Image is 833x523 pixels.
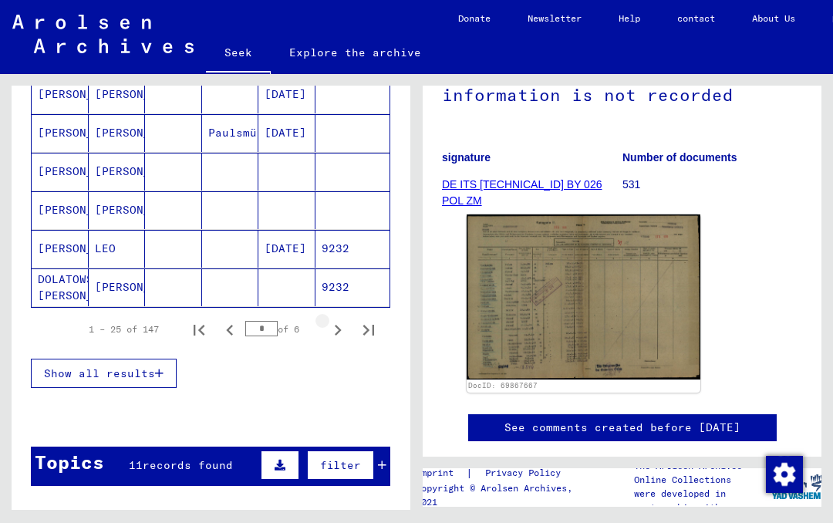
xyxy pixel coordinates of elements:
[38,126,128,140] font: [PERSON_NAME]
[458,12,491,24] font: Donate
[485,467,561,478] font: Privacy Policy
[38,203,128,217] font: [PERSON_NAME]
[504,420,740,436] a: See comments created before [DATE]
[322,241,349,255] font: 9232
[44,366,155,380] font: Show all results
[38,241,128,255] font: [PERSON_NAME]
[265,241,306,255] font: [DATE]
[95,241,116,255] font: LEO
[528,12,582,24] font: Newsletter
[289,46,421,59] font: Explore the archive
[143,458,233,472] font: records found
[322,280,349,294] font: 9232
[271,34,440,71] a: Explore the archive
[129,458,143,472] font: 11
[766,456,803,493] img: Change consent
[416,467,454,478] font: imprint
[208,126,278,140] font: Paulsmühle
[35,450,104,474] font: Topics
[467,214,700,380] img: 001.jpg
[622,178,640,191] font: 531
[442,151,491,164] font: signature
[95,203,185,217] font: [PERSON_NAME]
[619,12,640,24] font: Help
[320,458,361,472] font: filter
[307,450,374,480] button: filter
[95,280,185,294] font: [PERSON_NAME]
[442,178,602,207] a: DE ITS [TECHNICAL_ID] BY 026 POL ZM
[752,12,795,24] font: About Us
[265,87,306,101] font: [DATE]
[31,359,177,388] button: Show all results
[95,164,185,178] font: [PERSON_NAME]
[265,126,306,140] font: [DATE]
[416,482,572,508] font: Copyright © Arolsen Archives, 2021
[38,272,128,302] font: DOLATOWSKI [PERSON_NAME]
[224,46,252,59] font: Seek
[278,323,299,335] font: of 6
[622,151,737,164] font: Number of documents
[89,323,159,335] font: 1 – 25 of 147
[353,314,384,345] button: Last page
[322,314,353,345] button: Next page
[466,466,473,480] font: |
[634,488,726,513] font: were developed in partnership with
[38,164,128,178] font: [PERSON_NAME]
[416,465,466,481] a: imprint
[504,420,740,434] font: See comments created before [DATE]
[677,12,715,24] font: contact
[214,314,245,345] button: Previous page
[184,314,214,345] button: First page
[473,465,579,481] a: Privacy Policy
[12,15,194,53] img: Arolsen_neg.svg
[468,381,538,390] a: DocID: 69867667
[206,34,271,74] a: Seek
[38,87,128,101] font: [PERSON_NAME]
[95,126,185,140] font: [PERSON_NAME]
[95,87,185,101] font: [PERSON_NAME]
